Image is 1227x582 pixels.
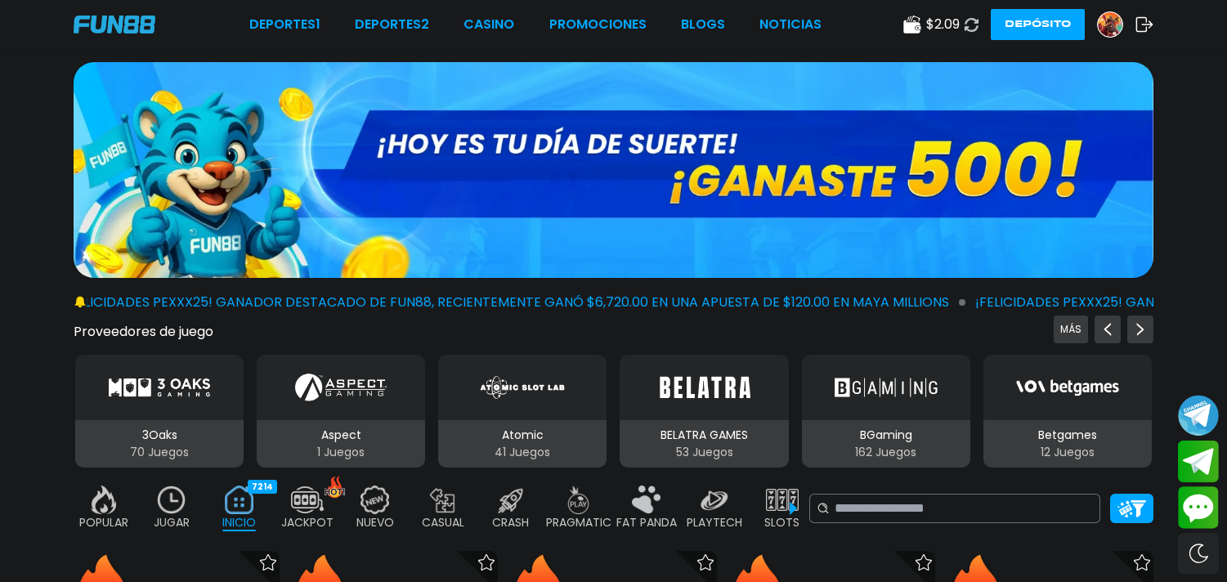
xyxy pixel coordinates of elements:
[74,62,1153,278] img: GANASTE 500
[295,365,387,410] img: Aspect
[1178,394,1219,437] button: Join telegram channel
[802,444,970,461] p: 162 Juegos
[546,514,611,531] p: PRAGMATIC
[257,444,425,461] p: 1 Juegos
[223,486,256,514] img: home_active.webp
[549,15,647,34] a: Promociones
[687,514,742,531] p: PLAYTECH
[422,514,464,531] p: CASUAL
[155,486,188,514] img: recent_off.webp
[562,486,595,514] img: pragmatic_off.webp
[249,15,320,34] a: Deportes1
[620,427,788,444] p: BELATRA GAMES
[492,514,529,531] p: CRASH
[463,15,514,34] a: CASINO
[613,353,795,469] button: BELATRA GAMES
[802,427,970,444] p: BGaming
[75,444,244,461] p: 70 Juegos
[795,353,977,469] button: BGaming
[65,293,965,312] span: ¡FELICIDADES pexxx25! GANADOR DESTACADO DE FUN88, RECIENTEMENTE GANÓ $6,720.00 EN UNA APUESTA DE ...
[1117,500,1146,517] img: Platform Filter
[630,486,663,514] img: fat_panda_off.webp
[983,444,1152,461] p: 12 Juegos
[325,476,345,498] img: hot
[74,16,155,34] img: Company Logo
[977,353,1158,469] button: Betgames
[438,427,607,444] p: Atomic
[495,486,527,514] img: crash_off.webp
[108,365,211,410] img: 3Oaks
[1095,316,1121,343] button: Previous providers
[681,15,725,34] a: BLOGS
[926,15,960,34] span: $ 2.09
[87,486,120,514] img: popular_off.webp
[698,486,731,514] img: playtech_off.webp
[1097,11,1135,38] a: Avatar
[620,444,788,461] p: 53 Juegos
[766,486,799,514] img: slots_off.webp
[222,514,256,531] p: INICIO
[74,323,213,340] button: Proveedores de juego
[1098,12,1122,37] img: Avatar
[427,486,459,514] img: casual_off.webp
[69,353,250,469] button: 3Oaks
[1016,365,1119,410] img: Betgames
[356,514,394,531] p: NUEVO
[257,427,425,444] p: Aspect
[1127,316,1153,343] button: Next providers
[79,514,128,531] p: POPULAR
[281,514,334,531] p: JACKPOT
[438,444,607,461] p: 41 Juegos
[652,365,755,410] img: BELATRA GAMES
[1178,486,1219,529] button: Contact customer service
[835,365,938,410] img: BGaming
[477,365,568,410] img: Atomic
[432,353,613,469] button: Atomic
[983,427,1152,444] p: Betgames
[75,427,244,444] p: 3Oaks
[764,514,799,531] p: SLOTS
[616,514,677,531] p: FAT PANDA
[291,486,324,514] img: jackpot_off.webp
[759,15,822,34] a: NOTICIAS
[355,15,429,34] a: Deportes2
[250,353,432,469] button: Aspect
[248,480,277,494] div: 7214
[1054,316,1088,343] button: Previous providers
[359,486,392,514] img: new_off.webp
[154,514,190,531] p: JUGAR
[1178,441,1219,483] button: Join telegram
[991,9,1085,40] button: Depósito
[1178,533,1219,574] div: Switch theme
